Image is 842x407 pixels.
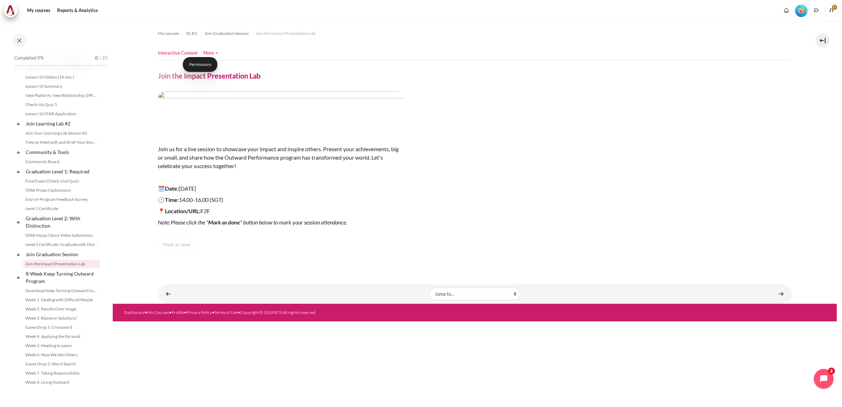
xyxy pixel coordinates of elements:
img: Level #1 [795,5,807,17]
span: Collapse [15,274,22,281]
strong: Mark as done [208,219,240,226]
a: Graduation Level 2: With Distinction [25,214,100,230]
a: Check-Up Quiz 5 [23,100,100,109]
section: Content [113,21,837,304]
a: Level #1 [792,4,810,17]
span: Join Graduation Session [204,30,249,37]
span: Collapse [15,218,22,226]
a: Copyright © 2024 BTS All rights reserved [240,310,316,315]
a: New Platform, New Relationship ([PERSON_NAME]'s Story) [23,91,100,100]
a: Week 8: Living Outward [23,378,100,387]
h4: Join the Impact Presentation Lab [158,71,260,80]
a: Week 3: Blame or Solutions? [23,314,100,322]
a: Graduation Level 1: Required [25,167,100,176]
a: Reports & Analytics [55,4,100,18]
a: Join Graduation Session [204,29,249,38]
button: Mark as done [158,237,196,252]
span: My courses [158,30,179,37]
a: Permissions [185,59,215,70]
a: Time to Meet with and Brief Your Boss #2 [23,138,100,147]
a: Interactive Content [158,50,198,57]
a: More [203,50,218,57]
span: 14.00-16.00 (SGT) [158,196,223,203]
em: Note: Please click the " " button below to mark your session attendance. [158,219,347,226]
span: Collapse [15,251,22,258]
span: / 25 [99,55,108,62]
a: Week 5: Meeting to Learn [23,341,100,350]
a: Week 7: Taking Responsibility [23,369,100,377]
span: JT [824,4,838,18]
span: Completed 0% [14,55,44,62]
a: Week 1: Dealing with Difficult People [23,296,100,304]
nav: Navigation bar [158,28,792,39]
a: My courses [25,4,53,18]
span: Collapse [15,149,22,156]
div: Level #1 [795,4,807,17]
a: STAR Impact Story Video Submission [23,231,100,240]
span: Join the Impact Presentation Lab [256,30,316,37]
a: 8-Week Keep Turning Outward Program [25,269,100,286]
p: [DATE] [158,184,404,193]
a: Level 2 Certificate: Graduate with Distinction [23,240,100,249]
div: Show notification window with no new notifications [781,5,792,16]
div: • • • • • [124,309,519,316]
a: Join the Impact Presentation Lab [256,29,316,38]
a: Completed 0% 0 / 25 [14,53,108,73]
p: F2F [158,207,404,215]
a: Level 1 Certificate [23,204,100,213]
strong: 🗓️Date: [158,185,179,192]
a: Terms of Use [214,310,238,315]
a: Community Board [23,158,100,166]
iframe: Join the Impact Presentation Lab [158,263,792,263]
a: Final Exam (Check-Out Quiz) [23,177,100,185]
a: Dashboard [124,310,145,315]
a: Game Drop 1: Crossword [23,323,100,332]
a: Join the Impact Presentation Lab [23,260,100,268]
a: Lesson 10 Videos (19 min.) [23,73,100,81]
span: SG B1 [186,30,197,37]
span: Join us for a live session to showcase your impact and inspire others. Present your achievements,... [158,146,398,169]
a: Architeck Architeck [4,4,21,18]
strong: 🕑Time: [158,196,179,203]
a: Download Keep Turning Outward Guide ► [774,287,788,301]
a: Community & Tools [25,147,100,157]
a: End-of-Program Feedback Survey [23,195,100,204]
span: Collapse [15,168,22,175]
img: Architeck [6,5,16,16]
a: Lesson 10 Summary [23,82,100,91]
span: Collapse [15,120,22,127]
a: Privacy Policy [186,310,212,315]
span: 0 [95,55,98,62]
a: Lesson 10 STAR Application [23,110,100,118]
a: Week 6: How We See Others [23,351,100,359]
a: SG B1 [186,29,197,38]
a: Join Graduation Session [25,249,100,259]
a: Profile [172,310,184,315]
a: ◄ Level 2 Certificate: Graduate with Distinction [161,287,175,301]
a: Game Drop 2: Word Search [23,360,100,368]
a: Week 4: Applying the Pyramid [23,332,100,341]
a: Week 2: Results Over Image [23,305,100,313]
button: Languages [811,5,822,16]
a: STAR Project Submission [23,186,100,195]
a: Download Keep Turning Outward Guide [23,286,100,295]
a: My courses [158,29,179,38]
a: Join Learning Lab #2 [25,119,100,128]
strong: 📍Location/URL: [158,208,200,214]
a: My Courses [147,310,169,315]
a: User menu [824,4,838,18]
a: Join Your Learning Lab Session #2 [23,129,100,137]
